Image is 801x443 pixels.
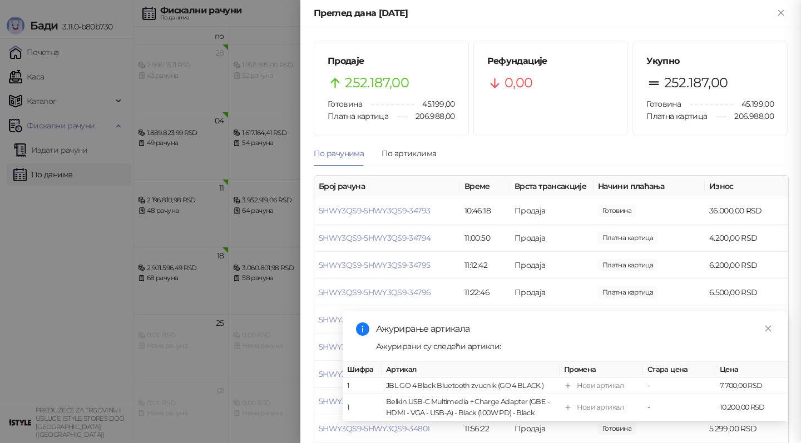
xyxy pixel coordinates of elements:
div: Нови артикал [577,380,624,391]
span: info-circle [356,322,369,336]
td: Belkin USB-C Multimedia + Charge Adapter (GBE - HDMI - VGA - USB-A) - Black (100W PD) - Black [382,394,560,421]
th: Цена [715,362,788,378]
td: 7.700,00 RSD [715,378,788,394]
th: Промена [560,362,643,378]
span: close [764,325,772,332]
div: Нови артикал [577,402,624,413]
td: 10.200,00 RSD [715,394,788,421]
td: - [643,394,715,421]
th: Артикал [382,362,560,378]
td: - [643,378,715,394]
th: Стара цена [643,362,715,378]
a: Close [762,322,774,335]
th: Шифра [343,362,382,378]
td: JBL GO 4 Black Bluetooth zvucnik (GO 4 BLACK ) [382,378,560,394]
div: Ажурирани су следећи артикли: [376,340,774,352]
td: 1 [343,394,382,421]
div: Ажурирање артикала [376,322,774,336]
td: 1 [343,378,382,394]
